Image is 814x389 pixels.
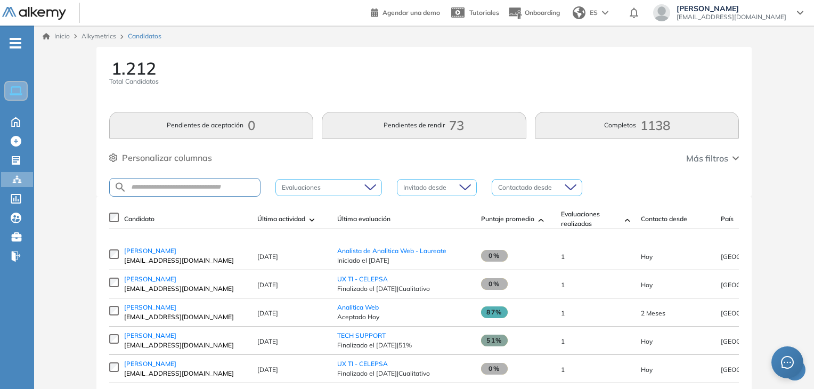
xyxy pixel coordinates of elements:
[124,274,247,284] a: [PERSON_NAME]
[481,278,508,290] span: 0%
[337,369,470,378] span: Finalizado el [DATE] | Cualitativo
[561,253,565,261] span: 1
[641,281,653,289] span: 22-sep-2025
[677,4,786,13] span: [PERSON_NAME]
[2,7,66,20] img: Logo
[686,152,739,165] button: Más filtros
[602,11,608,15] img: arrow
[721,366,787,374] span: [GEOGRAPHIC_DATA]
[322,112,526,139] button: Pendientes de rendir73
[257,366,278,374] span: [DATE]
[625,218,630,222] img: [missing "en.ARROW_ALT" translation]
[721,309,787,317] span: [GEOGRAPHIC_DATA]
[371,5,440,18] a: Agendar una demo
[124,256,247,265] span: [EMAIL_ADDRESS][DOMAIN_NAME]
[641,309,665,317] span: 16-jul-2025
[561,337,565,345] span: 1
[469,9,499,17] span: Tutoriales
[114,181,127,194] img: SEARCH_ALT
[508,2,560,25] button: Onboarding
[641,214,687,224] span: Contacto desde
[43,31,70,41] a: Inicio
[310,218,315,222] img: [missing "en.ARROW_ALT" translation]
[128,31,161,41] span: Candidatos
[124,303,247,312] a: [PERSON_NAME]
[124,331,176,339] span: [PERSON_NAME]
[124,247,176,255] span: [PERSON_NAME]
[481,363,508,375] span: 0%
[721,214,734,224] span: País
[257,214,305,224] span: Última actividad
[124,369,247,378] span: [EMAIL_ADDRESS][DOMAIN_NAME]
[641,253,653,261] span: 22-sep-2025
[539,218,544,222] img: [missing "en.ARROW_ALT" translation]
[337,284,470,294] span: Finalizado el [DATE] | Cualitativo
[337,214,390,224] span: Última evaluación
[111,60,156,77] span: 1.212
[124,331,247,341] a: [PERSON_NAME]
[781,356,794,369] span: message
[641,366,653,374] span: 22-sep-2025
[109,112,314,139] button: Pendientes de aceptación0
[337,303,379,311] a: Analitica Web
[122,151,212,164] span: Personalizar columnas
[561,309,565,317] span: 1
[481,306,508,318] span: 87%
[677,13,786,21] span: [EMAIL_ADDRESS][DOMAIN_NAME]
[686,152,728,165] span: Más filtros
[561,209,621,229] span: Evaluaciones realizadas
[561,366,565,374] span: 1
[337,247,446,255] a: Analista de Analitica Web - Laureate
[590,8,598,18] span: ES
[561,281,565,289] span: 1
[124,214,154,224] span: Candidato
[124,303,176,311] span: [PERSON_NAME]
[109,151,212,164] button: Personalizar columnas
[337,312,470,322] span: Aceptado Hoy
[535,112,739,139] button: Completos1138
[337,256,470,265] span: Iniciado el [DATE]
[721,337,787,345] span: [GEOGRAPHIC_DATA]
[721,281,787,289] span: [GEOGRAPHIC_DATA]
[257,337,278,345] span: [DATE]
[124,359,247,369] a: [PERSON_NAME]
[641,337,653,345] span: 22-sep-2025
[257,309,278,317] span: [DATE]
[124,284,247,294] span: [EMAIL_ADDRESS][DOMAIN_NAME]
[124,246,247,256] a: [PERSON_NAME]
[337,341,470,350] span: Finalizado el [DATE] | 51%
[82,32,116,40] span: Alkymetrics
[337,275,388,283] a: UX TI - CELEPSA
[382,9,440,17] span: Agendar una demo
[573,6,585,19] img: world
[124,312,247,322] span: [EMAIL_ADDRESS][DOMAIN_NAME]
[124,341,247,350] span: [EMAIL_ADDRESS][DOMAIN_NAME]
[481,214,534,224] span: Puntaje promedio
[124,275,176,283] span: [PERSON_NAME]
[109,77,159,86] span: Total Candidatos
[257,281,278,289] span: [DATE]
[721,253,787,261] span: [GEOGRAPHIC_DATA]
[525,9,560,17] span: Onboarding
[337,331,386,339] a: TECH SUPPORT
[10,42,21,44] i: -
[257,253,278,261] span: [DATE]
[481,250,508,262] span: 0%
[481,335,508,346] span: 51%
[124,360,176,368] span: [PERSON_NAME]
[337,360,388,368] a: UX TI - CELEPSA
